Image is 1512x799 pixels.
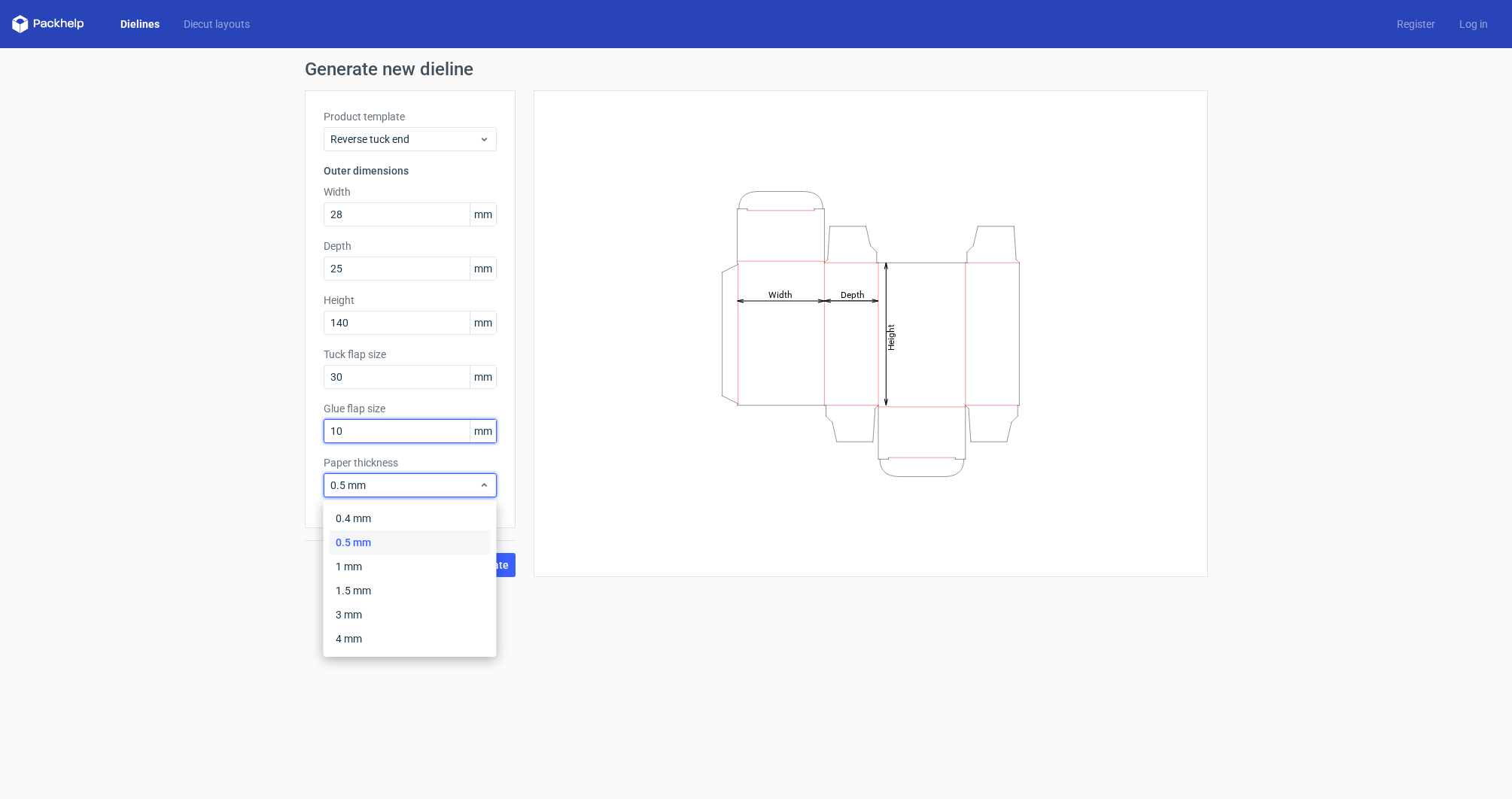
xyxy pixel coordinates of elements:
label: Height [324,293,497,308]
span: 0.5 mm [330,478,479,493]
span: mm [470,257,496,280]
a: Log in [1447,17,1500,32]
a: Dielines [108,17,172,32]
h3: Outer dimensions [324,163,497,178]
label: Glue flap size [324,401,497,416]
span: mm [470,420,496,442]
div: 1 mm [330,554,491,579]
span: mm [470,203,496,226]
a: Diecut layouts [172,17,262,32]
div: 3 mm [330,603,491,627]
span: mm [470,311,496,334]
span: Reverse tuck end [330,132,479,147]
label: Product template [324,109,497,124]
label: Paper thickness [324,455,497,470]
tspan: Height [885,324,896,350]
span: mm [470,366,496,388]
label: Width [324,184,497,199]
div: 0.4 mm [330,506,491,530]
label: Tuck flap size [324,347,497,362]
label: Depth [324,238,497,254]
h1: Generate new dieline [305,60,1208,78]
div: 1.5 mm [330,579,491,603]
a: Register [1385,17,1447,32]
tspan: Width [768,289,792,299]
div: 0.5 mm [330,530,491,554]
tspan: Depth [840,289,864,299]
div: 4 mm [330,627,491,651]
